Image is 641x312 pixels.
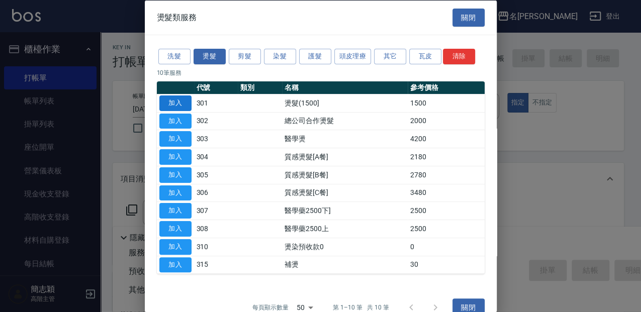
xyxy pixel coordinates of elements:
[282,130,408,148] td: 醫學燙
[159,203,192,219] button: 加入
[194,201,238,220] td: 307
[408,238,485,256] td: 0
[334,49,372,64] button: 頭皮理療
[194,238,238,256] td: 310
[157,12,197,22] span: 燙髮類服務
[159,221,192,237] button: 加入
[282,238,408,256] td: 燙染預收款0
[157,68,485,77] p: 10 筆服務
[229,49,261,64] button: 剪髮
[408,184,485,202] td: 3480
[194,166,238,184] td: 305
[158,49,191,64] button: 洗髮
[194,49,226,64] button: 燙髮
[409,49,441,64] button: 瓦皮
[238,81,282,94] th: 類別
[408,256,485,274] td: 30
[159,95,192,111] button: 加入
[299,49,331,64] button: 護髮
[408,201,485,220] td: 2500
[282,81,408,94] th: 名稱
[408,130,485,148] td: 4200
[282,166,408,184] td: 質感燙髮[B餐]
[159,239,192,254] button: 加入
[374,49,406,64] button: 其它
[282,184,408,202] td: 質感燙髮[C餐]
[252,303,289,312] p: 每頁顯示數量
[194,112,238,130] td: 302
[194,148,238,166] td: 304
[408,166,485,184] td: 2780
[264,49,296,64] button: 染髮
[159,257,192,272] button: 加入
[194,81,238,94] th: 代號
[282,94,408,112] td: 燙髮(1500]
[194,220,238,238] td: 308
[194,130,238,148] td: 303
[159,131,192,147] button: 加入
[282,148,408,166] td: 質感燙髮[A餐]
[159,185,192,200] button: 加入
[194,256,238,274] td: 315
[452,8,485,27] button: 關閉
[408,112,485,130] td: 2000
[194,94,238,112] td: 301
[282,220,408,238] td: 醫學藥2500上
[194,184,238,202] td: 306
[282,201,408,220] td: 醫學藥2500下]
[282,256,408,274] td: 補燙
[333,303,389,312] p: 第 1–10 筆 共 10 筆
[282,112,408,130] td: 總公司合作燙髮
[408,94,485,112] td: 1500
[408,148,485,166] td: 2180
[159,167,192,182] button: 加入
[443,49,475,64] button: 清除
[408,220,485,238] td: 2500
[408,81,485,94] th: 參考價格
[159,149,192,165] button: 加入
[159,113,192,129] button: 加入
